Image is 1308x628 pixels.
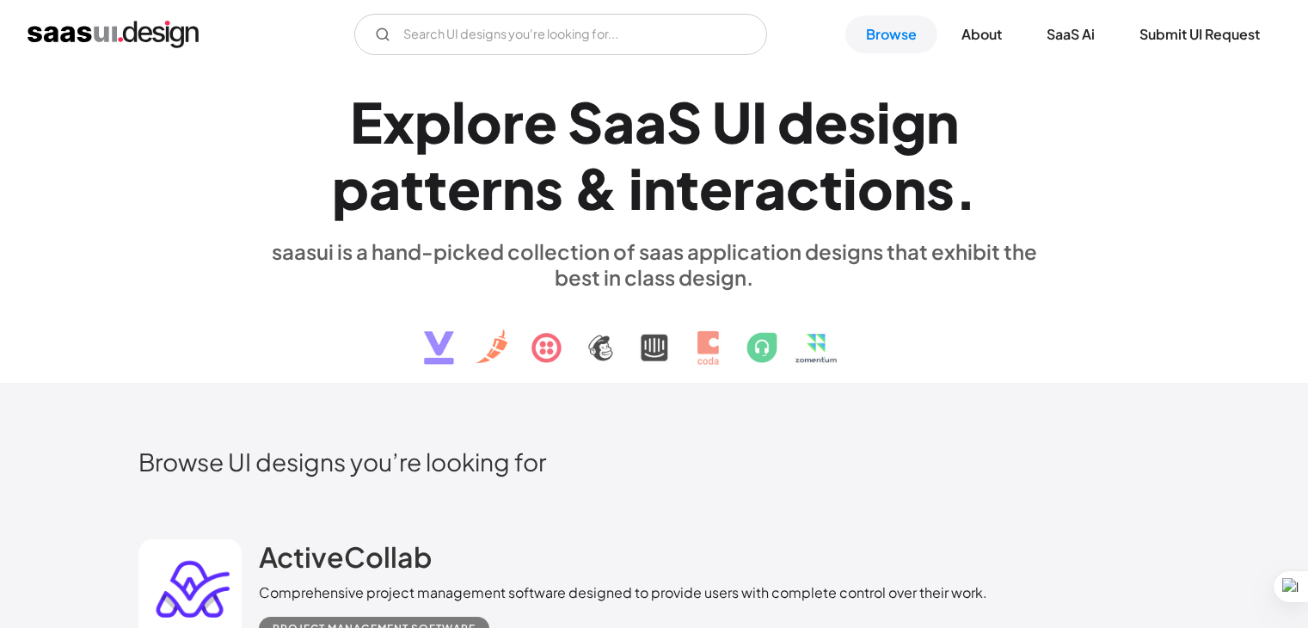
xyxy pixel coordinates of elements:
a: ActiveCollab [259,539,432,582]
div: t [424,155,447,221]
div: c [786,155,820,221]
div: t [401,155,424,221]
input: Search UI designs you're looking for... [354,14,767,55]
div: e [699,155,733,221]
img: text, icon, saas logo [394,290,915,379]
div: n [893,155,926,221]
div: d [777,89,814,155]
div: S [568,89,603,155]
div: s [848,89,876,155]
a: SaaS Ai [1026,15,1115,53]
div: g [891,89,926,155]
div: r [502,89,524,155]
div: x [383,89,415,155]
div: Comprehensive project management software designed to provide users with complete control over th... [259,582,987,603]
div: e [524,89,557,155]
div: e [447,155,481,221]
div: n [502,155,535,221]
a: Browse [845,15,937,53]
a: About [941,15,1022,53]
div: saasui is a hand-picked collection of saas application designs that exhibit the best in class des... [259,238,1050,290]
div: a [369,155,401,221]
div: t [820,155,843,221]
h2: ActiveCollab [259,539,432,574]
a: home [28,21,199,48]
div: E [350,89,383,155]
div: n [643,155,676,221]
a: Submit UI Request [1119,15,1280,53]
div: s [926,155,955,221]
div: t [676,155,699,221]
div: s [535,155,563,221]
div: . [955,155,977,221]
div: n [926,89,959,155]
h2: Browse UI designs you’re looking for [138,446,1170,477]
div: i [876,89,891,155]
div: r [481,155,502,221]
h1: Explore SaaS UI design patterns & interactions. [259,89,1050,221]
div: a [603,89,635,155]
div: a [754,155,786,221]
div: U [712,89,752,155]
div: a [635,89,666,155]
div: p [415,89,451,155]
div: i [629,155,643,221]
div: e [814,89,848,155]
form: Email Form [354,14,767,55]
div: o [466,89,502,155]
div: S [666,89,702,155]
div: r [733,155,754,221]
div: p [332,155,369,221]
div: i [843,155,857,221]
div: o [857,155,893,221]
div: l [451,89,466,155]
div: I [752,89,767,155]
div: & [574,155,618,221]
